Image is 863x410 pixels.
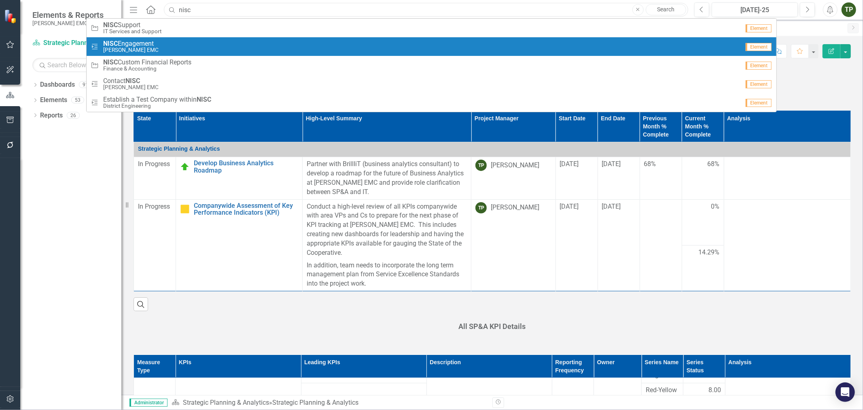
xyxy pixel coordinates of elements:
[138,160,170,168] span: In Progress
[602,203,621,210] span: [DATE]
[556,157,598,199] td: Double-Click to Edit
[644,160,656,168] span: 68%
[103,84,159,90] small: [PERSON_NAME] EMC
[746,62,772,70] span: Element
[303,199,471,291] td: Double-Click to Edit
[79,81,92,88] div: 91
[138,145,220,152] span: Strategic Planning & Analytics
[103,21,161,29] span: Support
[103,47,159,53] small: [PERSON_NAME] EMC
[32,38,113,48] a: Strategic Planning & Analytics
[646,4,686,15] a: Search
[103,66,191,72] small: Finance & Accounting
[491,203,539,212] div: [PERSON_NAME]
[307,160,467,196] p: Partner with BrillIiT (business analytics consultant) to develop a roadmap for the future of Busi...
[475,160,487,171] div: TP
[103,96,211,103] span: Establish a Test Company within
[40,111,63,120] a: Reports
[646,386,679,395] span: Red-Yellow
[602,160,621,168] span: [DATE]
[746,99,772,107] span: Element
[560,203,579,210] span: [DATE]
[134,157,176,199] td: Double-Click to Edit
[103,59,191,66] span: Custom Financial Reports
[71,97,84,104] div: 53
[598,199,640,291] td: Double-Click to Edit
[197,96,211,103] strong: NISC
[715,5,795,15] div: [DATE]-25
[32,10,104,20] span: Elements & Reports
[724,199,850,291] td: Double-Click to Edit
[708,386,721,395] span: 8.00
[103,77,159,85] span: Contact
[134,199,176,291] td: Double-Click to Edit
[172,398,486,408] div: »
[87,93,776,112] a: Establish a Test Company withinNISCDistrict EngineeringElement
[176,199,303,291] td: Double-Click to Edit Right Click for Context Menu
[194,202,298,216] a: Companywide Assessment of Key Performance Indicators (KPI)
[180,162,190,172] img: At Target
[475,202,487,214] div: TP
[699,248,720,257] span: 14.29%
[307,202,467,259] p: Conduct a high-level review of all KPIs companywide with area VPs and Cs to prepare for the next ...
[32,58,113,72] input: Search Below...
[183,399,269,406] a: Strategic Planning & Analytics
[835,382,855,402] div: Open Intercom Messenger
[842,2,856,17] button: TP
[4,9,18,23] img: ClearPoint Strategy
[67,112,80,119] div: 26
[87,19,776,37] a: SupportIT Services and SupportElement
[307,259,467,289] p: In addition, team needs to incorporate the long term management plan from Service Excellence Stan...
[176,157,303,199] td: Double-Click to Edit Right Click for Context Menu
[129,399,168,407] span: Administrator
[32,20,104,26] small: [PERSON_NAME] EMC
[272,399,358,406] div: Strategic Planning & Analytics
[125,77,140,85] strong: NISC
[164,3,688,17] input: Search ClearPoint...
[180,204,190,214] img: Caution
[103,40,159,47] span: Engagement
[194,160,298,174] a: Develop Business Analytics Roadmap
[87,56,776,75] a: Custom Financial ReportsFinance & AccountingElement
[103,28,161,34] small: IT Services and Support
[724,157,850,199] td: Double-Click to Edit
[87,75,776,93] a: ContactNISC[PERSON_NAME] EMCElement
[471,199,556,291] td: Double-Click to Edit
[303,157,471,199] td: Double-Click to Edit
[103,103,211,109] small: District Engineering
[746,80,772,88] span: Element
[459,322,526,331] span: All SP&A KPI Details
[711,202,720,211] span: 0%
[712,2,798,17] button: [DATE]-25
[708,160,720,169] span: 68%
[598,157,640,199] td: Double-Click to Edit
[40,96,67,105] a: Elements
[40,80,75,90] a: Dashboards
[87,37,776,56] a: Engagement[PERSON_NAME] EMCElement
[491,161,539,170] div: [PERSON_NAME]
[556,199,598,291] td: Double-Click to Edit
[746,43,772,51] span: Element
[471,157,556,199] td: Double-Click to Edit
[746,24,772,32] span: Element
[560,160,579,168] span: [DATE]
[138,203,170,210] span: In Progress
